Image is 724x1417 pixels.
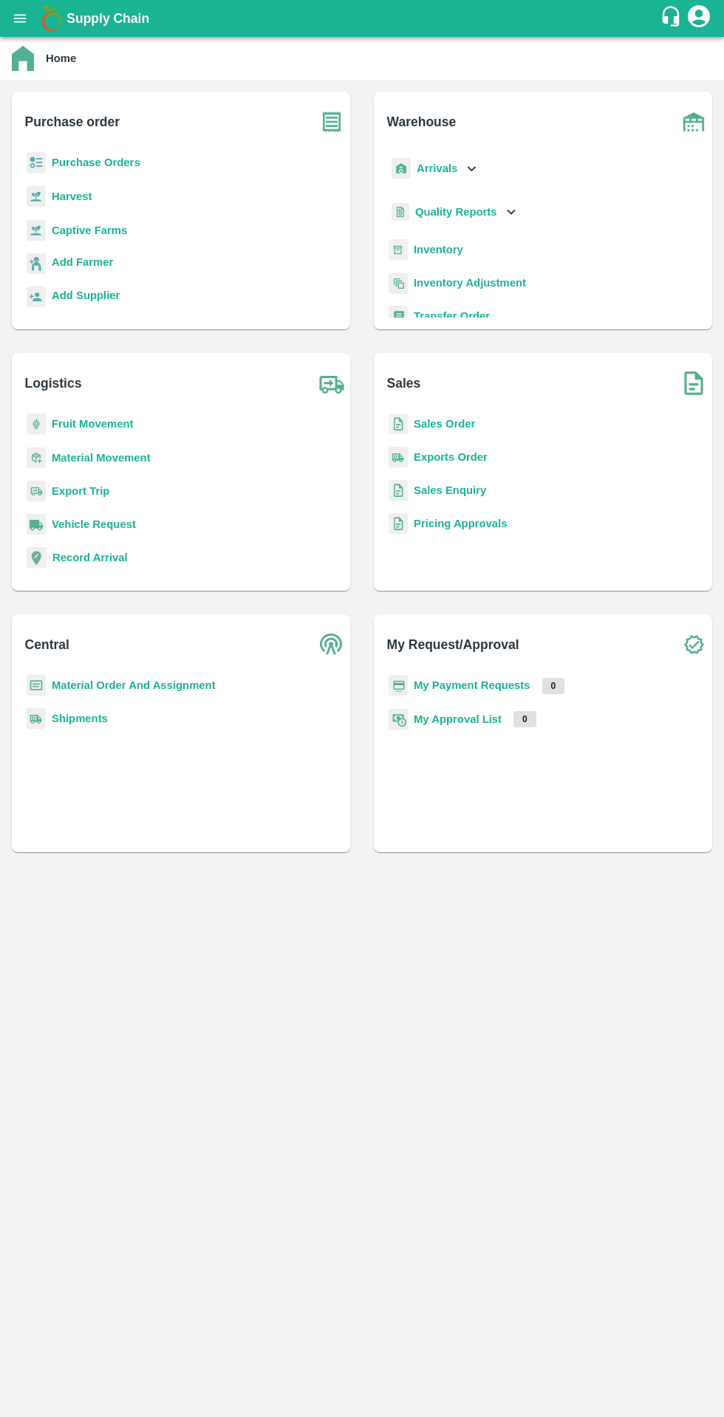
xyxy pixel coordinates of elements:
img: warehouse [675,103,712,140]
img: shipments [389,447,408,468]
a: Add Supplier [52,287,120,307]
b: Quality Reports [415,206,497,218]
a: Pricing Approvals [414,518,507,529]
a: Purchase Orders [52,157,140,168]
img: reciept [27,152,46,174]
img: whArrival [392,158,411,179]
b: Purchase order [25,111,120,132]
img: whInventory [389,239,408,261]
img: check [675,626,712,663]
a: Transfer Order [414,310,490,322]
img: approval [389,708,408,730]
a: Shipments [52,713,108,724]
img: sales [389,414,408,435]
p: 0 [513,711,536,727]
img: central [313,626,350,663]
a: Exports Order [414,451,488,463]
img: recordArrival [27,547,47,568]
img: inventory [389,272,408,294]
a: My Approval List [414,713,502,725]
b: Add Farmer [52,256,113,268]
img: harvest [27,185,46,207]
b: Home [46,52,76,64]
img: qualityReport [392,203,409,222]
button: open drawer [3,1,37,35]
img: centralMaterial [27,675,46,696]
a: My Payment Requests [414,679,530,691]
div: Arrivals [389,152,480,185]
b: Sales [387,373,421,394]
a: Add Farmer [52,254,113,274]
b: Logistics [25,373,82,394]
a: Sales Order [414,418,475,430]
img: soSales [675,365,712,402]
img: fruit [27,414,46,435]
img: vehicle [27,514,46,535]
div: account of current user [686,3,712,34]
b: Supply Chain [66,11,149,26]
a: Material Movement [52,452,151,464]
a: Inventory Adjustment [414,277,526,289]
img: harvest [27,219,46,241]
div: customer-support [660,5,686,32]
img: payment [389,675,408,696]
img: home [12,46,34,71]
img: farmer [27,253,46,275]
img: material [27,447,46,469]
img: shipments [27,708,46,730]
a: Vehicle Request [52,518,136,530]
img: whTransfer [389,306,408,327]
a: Inventory [414,244,463,255]
a: Fruit Movement [52,418,134,430]
b: Add Supplier [52,289,120,301]
img: sales [389,513,408,535]
a: Supply Chain [66,8,660,29]
img: sales [389,480,408,501]
a: Captive Farms [52,224,127,236]
img: delivery [27,481,46,502]
b: Central [25,634,69,655]
a: Export Trip [52,485,109,497]
a: Harvest [52,191,92,202]
img: purchase [313,103,350,140]
a: Record Arrival [52,552,128,563]
b: My Request/Approval [387,634,519,655]
img: truck [313,365,350,402]
div: Quality Reports [389,197,519,227]
img: logo [37,4,66,33]
img: supplier [27,287,46,308]
b: Arrivals [417,162,457,174]
b: Warehouse [387,111,457,132]
a: Sales Enquiry [414,484,486,496]
p: 0 [542,678,565,694]
a: Material Order And Assignment [52,679,216,691]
